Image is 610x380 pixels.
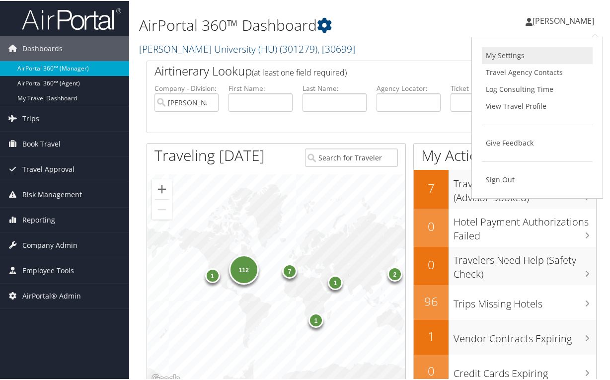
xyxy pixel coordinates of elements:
a: 1Vendor Contracts Expiring [414,319,596,354]
span: ( 301279 ) [280,41,317,55]
span: Employee Tools [22,257,74,282]
button: Zoom in [152,178,172,198]
h3: Travel Approvals Pending (Advisor Booked) [454,171,596,204]
div: 1 [308,311,323,326]
a: Give Feedback [482,134,593,151]
span: Trips [22,105,39,130]
div: 1 [328,274,343,289]
label: Agency Locator: [377,82,441,92]
a: [PERSON_NAME] [526,5,604,35]
label: Company - Division: [154,82,219,92]
h2: 96 [414,292,449,309]
h2: 0 [414,362,449,379]
input: Search for Traveler [305,148,398,166]
h2: 0 [414,217,449,234]
h2: Airtinerary Lookup [154,62,551,78]
a: 7Travel Approvals Pending (Advisor Booked) [414,169,596,207]
span: AirPortal® Admin [22,283,81,307]
h3: Hotel Payment Authorizations Failed [454,209,596,242]
a: Log Consulting Time [482,80,593,97]
h2: 7 [414,179,449,196]
label: First Name: [229,82,293,92]
div: 112 [229,253,259,283]
a: [PERSON_NAME] University (HU) [139,41,355,55]
div: 1 [205,267,220,282]
img: airportal-logo.png [22,6,121,30]
h1: My Action Items [414,144,596,165]
label: Ticket Number: [451,82,515,92]
span: Travel Approval [22,156,75,181]
h1: Traveling [DATE] [154,144,265,165]
span: Book Travel [22,131,61,155]
h2: 0 [414,255,449,272]
a: View Travel Profile [482,97,593,114]
h3: Credit Cards Expiring [454,361,596,380]
label: Last Name: [303,82,367,92]
h1: AirPortal 360™ Dashboard [139,14,449,35]
span: Reporting [22,207,55,231]
h3: Trips Missing Hotels [454,291,596,310]
a: Sign Out [482,170,593,187]
a: 0Hotel Payment Authorizations Failed [414,208,596,246]
a: My Settings [482,46,593,63]
div: 7 [282,263,297,278]
div: 2 [387,266,402,281]
a: Travel Agency Contacts [482,63,593,80]
span: Risk Management [22,181,82,206]
span: (at least one field required) [252,66,347,77]
h3: Vendor Contracts Expiring [454,326,596,345]
h2: 1 [414,327,449,344]
span: , [ 30699 ] [317,41,355,55]
span: [PERSON_NAME] [533,14,594,25]
h3: Travelers Need Help (Safety Check) [454,247,596,280]
a: 0Travelers Need Help (Safety Check) [414,246,596,284]
a: 96Trips Missing Hotels [414,284,596,319]
button: Zoom out [152,199,172,219]
span: Company Admin [22,232,77,257]
span: Dashboards [22,35,63,60]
